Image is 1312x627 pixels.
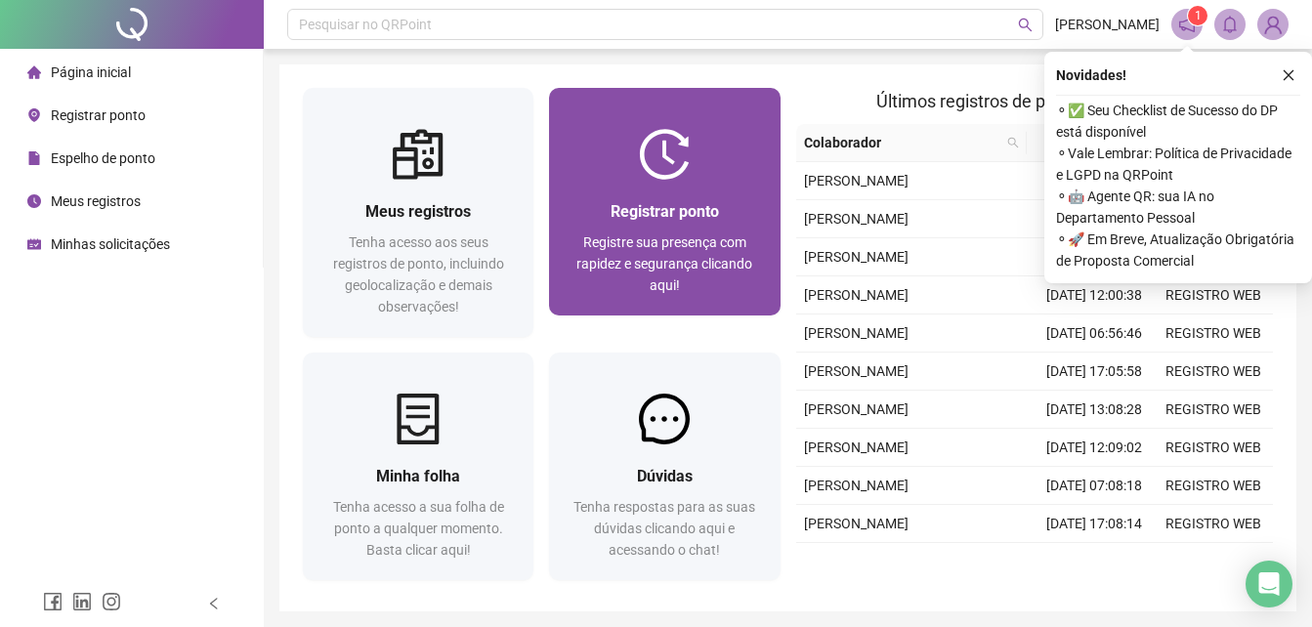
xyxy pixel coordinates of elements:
[27,151,41,165] span: file
[804,211,909,227] span: [PERSON_NAME]
[1221,16,1239,33] span: bell
[1035,505,1154,543] td: [DATE] 17:08:14
[804,516,909,531] span: [PERSON_NAME]
[804,363,909,379] span: [PERSON_NAME]
[1188,6,1207,25] sup: 1
[804,173,909,188] span: [PERSON_NAME]
[376,467,460,485] span: Minha folha
[1035,314,1154,353] td: [DATE] 06:56:46
[102,592,121,611] span: instagram
[1018,18,1033,32] span: search
[804,287,909,303] span: [PERSON_NAME]
[804,249,909,265] span: [PERSON_NAME]
[1035,353,1154,391] td: [DATE] 17:05:58
[804,439,909,455] span: [PERSON_NAME]
[1003,128,1023,157] span: search
[573,499,755,558] span: Tenha respostas para as suas dúvidas clicando aqui e acessando o chat!
[1027,124,1142,162] th: Data/Hora
[365,202,471,221] span: Meus registros
[27,108,41,122] span: environment
[1056,100,1300,143] span: ⚬ ✅ Seu Checklist de Sucesso do DP está disponível
[51,193,141,209] span: Meus registros
[1154,505,1273,543] td: REGISTRO WEB
[576,234,752,293] span: Registre sua presença com rapidez e segurança clicando aqui!
[1035,467,1154,505] td: [DATE] 07:08:18
[1056,229,1300,272] span: ⚬ 🚀 Em Breve, Atualização Obrigatória de Proposta Comercial
[1195,9,1202,22] span: 1
[43,592,63,611] span: facebook
[1154,391,1273,429] td: REGISTRO WEB
[1035,132,1119,153] span: Data/Hora
[1035,391,1154,429] td: [DATE] 13:08:28
[876,91,1192,111] span: Últimos registros de ponto sincronizados
[1056,143,1300,186] span: ⚬ Vale Lembrar: Política de Privacidade e LGPD na QRPoint
[1035,238,1154,276] td: [DATE] 13:01:00
[1056,186,1300,229] span: ⚬ 🤖 Agente QR: sua IA no Departamento Pessoal
[51,64,131,80] span: Página inicial
[1035,429,1154,467] td: [DATE] 12:09:02
[207,597,221,610] span: left
[804,132,1000,153] span: Colaborador
[549,88,780,315] a: Registrar pontoRegistre sua presença com rapidez e segurança clicando aqui!
[333,499,504,558] span: Tenha acesso a sua folha de ponto a qualquer momento. Basta clicar aqui!
[804,478,909,493] span: [PERSON_NAME]
[549,353,780,580] a: DúvidasTenha respostas para as suas dúvidas clicando aqui e acessando o chat!
[804,325,909,341] span: [PERSON_NAME]
[51,236,170,252] span: Minhas solicitações
[1154,314,1273,353] td: REGISTRO WEB
[27,65,41,79] span: home
[1035,162,1154,200] td: [DATE] 07:04:33
[333,234,504,314] span: Tenha acesso aos seus registros de ponto, incluindo geolocalização e demais observações!
[1178,16,1196,33] span: notification
[303,353,533,580] a: Minha folhaTenha acesso a sua folha de ponto a qualquer momento. Basta clicar aqui!
[303,88,533,337] a: Meus registrosTenha acesso aos seus registros de ponto, incluindo geolocalização e demais observa...
[1056,64,1126,86] span: Novidades !
[51,150,155,166] span: Espelho de ponto
[72,592,92,611] span: linkedin
[1154,467,1273,505] td: REGISTRO WEB
[1055,14,1160,35] span: [PERSON_NAME]
[1035,200,1154,238] td: [DATE] 17:18:28
[1258,10,1288,39] img: 89615
[1154,353,1273,391] td: REGISTRO WEB
[1282,68,1295,82] span: close
[637,467,693,485] span: Dúvidas
[1035,276,1154,314] td: [DATE] 12:00:38
[51,107,146,123] span: Registrar ponto
[1154,543,1273,581] td: REGISTRO WEB
[27,194,41,208] span: clock-circle
[611,202,719,221] span: Registrar ponto
[27,237,41,251] span: schedule
[804,401,909,417] span: [PERSON_NAME]
[1035,543,1154,581] td: [DATE] 13:02:23
[1246,561,1292,607] div: Open Intercom Messenger
[1154,276,1273,314] td: REGISTRO WEB
[1154,429,1273,467] td: REGISTRO WEB
[1007,137,1019,148] span: search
